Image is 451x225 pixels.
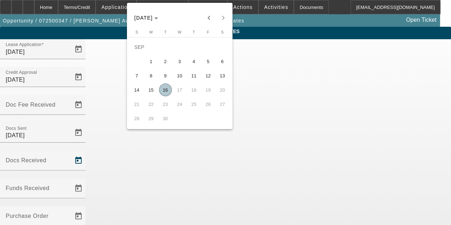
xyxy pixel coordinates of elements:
[202,98,215,111] span: 26
[221,30,224,34] span: S
[216,69,229,82] span: 13
[144,68,158,83] button: September 8, 2025
[158,97,173,111] button: September 23, 2025
[144,97,158,111] button: September 22, 2025
[173,54,187,68] button: September 3, 2025
[187,83,201,97] button: September 18, 2025
[193,30,195,34] span: T
[130,97,144,111] button: September 21, 2025
[202,55,215,68] span: 5
[164,30,166,34] span: T
[130,112,143,125] span: 28
[201,54,215,68] button: September 5, 2025
[135,30,138,34] span: S
[202,11,216,25] button: Previous month
[188,69,200,82] span: 11
[201,97,215,111] button: September 26, 2025
[158,83,173,97] button: September 16, 2025
[187,54,201,68] button: September 4, 2025
[173,98,186,111] span: 24
[173,97,187,111] button: September 24, 2025
[215,83,230,97] button: September 20, 2025
[173,55,186,68] span: 3
[130,69,143,82] span: 7
[202,69,215,82] span: 12
[159,83,172,96] span: 16
[215,54,230,68] button: September 6, 2025
[145,83,158,96] span: 15
[130,83,143,96] span: 14
[145,98,158,111] span: 22
[144,54,158,68] button: September 1, 2025
[178,30,181,34] span: W
[158,111,173,126] button: September 30, 2025
[173,68,187,83] button: September 10, 2025
[173,83,187,97] button: September 17, 2025
[159,55,172,68] span: 2
[201,83,215,97] button: September 19, 2025
[188,98,200,111] span: 25
[158,54,173,68] button: September 2, 2025
[207,30,209,34] span: F
[201,68,215,83] button: September 12, 2025
[173,69,186,82] span: 10
[149,30,153,34] span: M
[145,69,158,82] span: 8
[158,68,173,83] button: September 9, 2025
[173,83,186,96] span: 17
[144,111,158,126] button: September 29, 2025
[130,40,230,54] td: SEP
[145,112,158,125] span: 29
[188,83,200,96] span: 18
[216,98,229,111] span: 27
[187,97,201,111] button: September 25, 2025
[159,98,172,111] span: 23
[130,111,144,126] button: September 28, 2025
[130,68,144,83] button: September 7, 2025
[216,55,229,68] span: 6
[145,55,158,68] span: 1
[215,97,230,111] button: September 27, 2025
[215,68,230,83] button: September 13, 2025
[130,98,143,111] span: 21
[144,83,158,97] button: September 15, 2025
[159,112,172,125] span: 30
[202,83,215,96] span: 19
[159,69,172,82] span: 9
[134,15,153,21] span: [DATE]
[188,55,200,68] span: 4
[130,83,144,97] button: September 14, 2025
[187,68,201,83] button: September 11, 2025
[132,11,161,24] button: Choose month and year
[216,83,229,96] span: 20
